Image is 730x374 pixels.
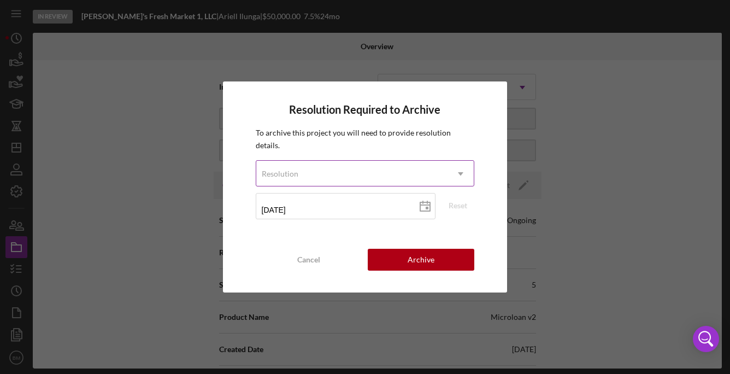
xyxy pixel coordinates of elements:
h4: Resolution Required to Archive [256,103,475,116]
button: Reset [441,197,474,214]
div: Resolution [262,170,298,178]
p: To archive this project you will need to provide resolution details. [256,127,475,151]
div: Reset [449,197,467,214]
button: Archive [368,249,474,271]
div: Cancel [297,249,320,271]
div: Archive [408,249,434,271]
button: Cancel [256,249,362,271]
div: Open Intercom Messenger [693,326,719,352]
